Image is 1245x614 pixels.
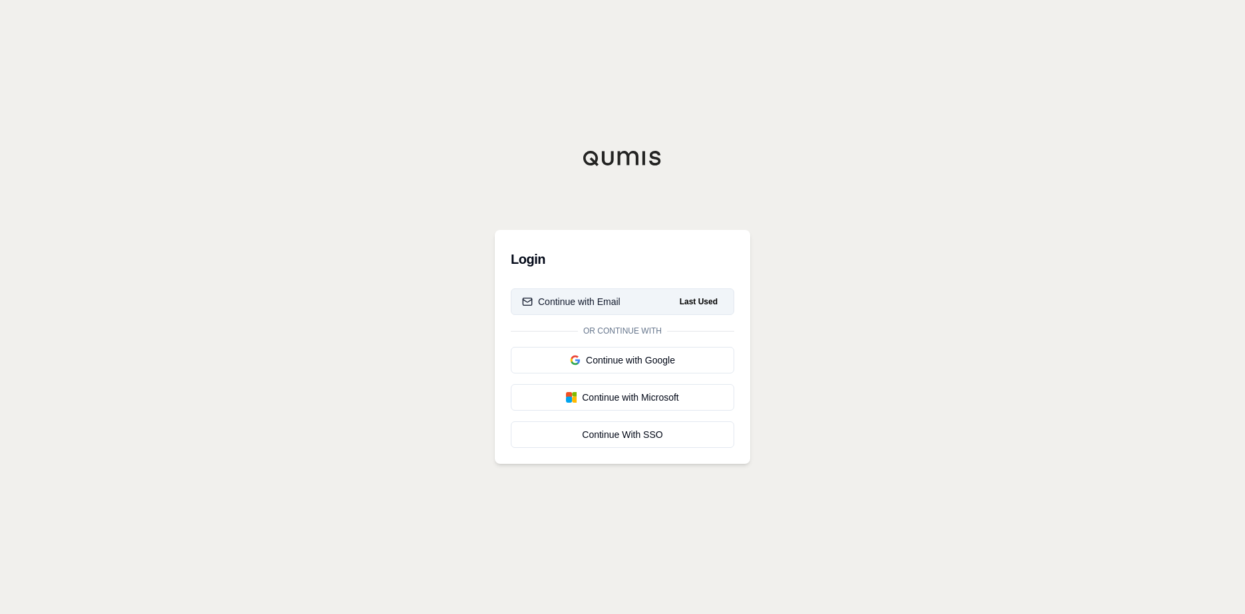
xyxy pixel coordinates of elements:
button: Continue with Microsoft [511,384,734,411]
a: Continue With SSO [511,421,734,448]
h3: Login [511,246,734,272]
span: Or continue with [578,326,667,336]
div: Continue with Email [522,295,621,308]
div: Continue with Microsoft [522,391,723,404]
img: Qumis [583,150,662,166]
div: Continue With SSO [522,428,723,441]
button: Continue with EmailLast Used [511,288,734,315]
div: Continue with Google [522,354,723,367]
span: Last Used [674,294,723,310]
button: Continue with Google [511,347,734,373]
